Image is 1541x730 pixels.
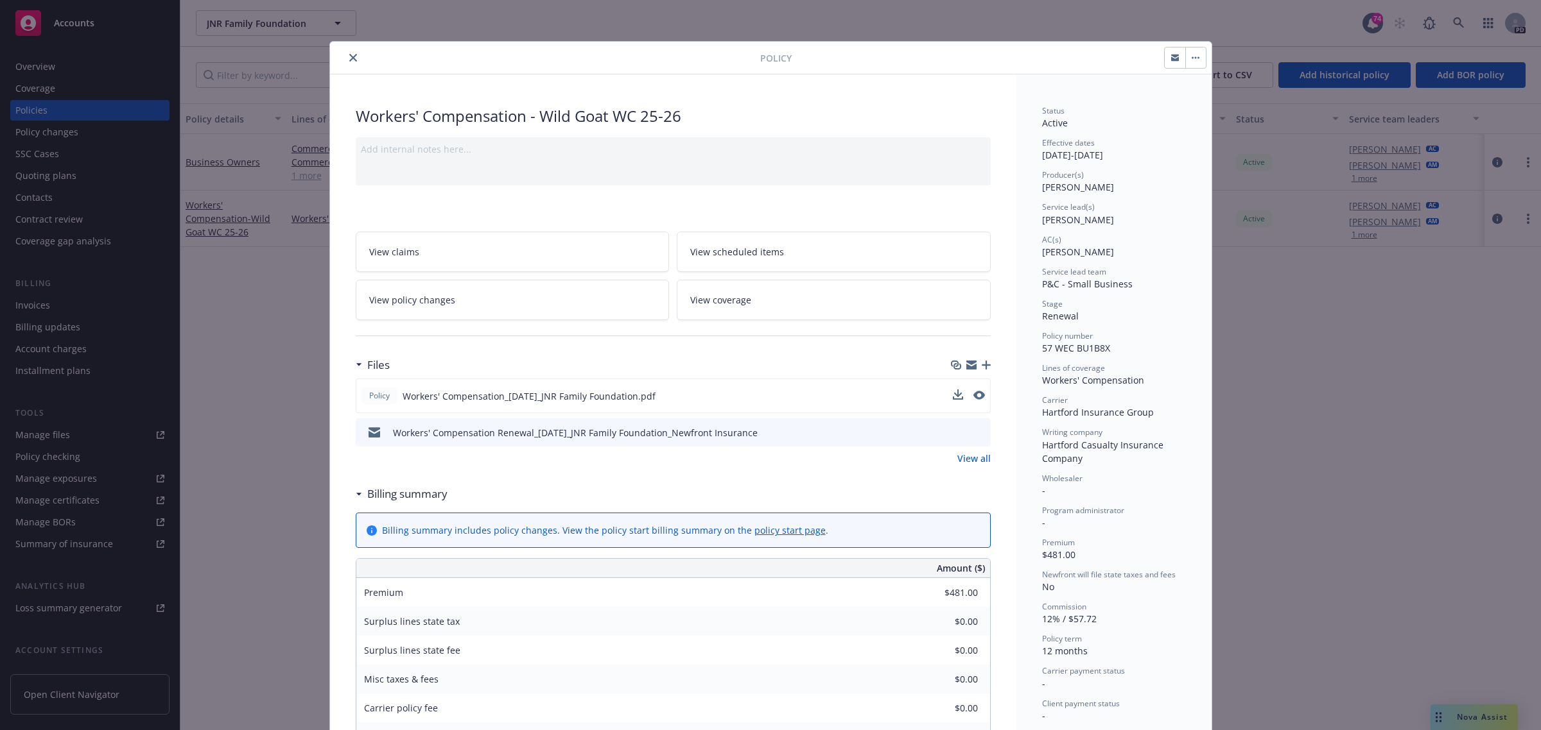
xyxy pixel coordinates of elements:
[1042,427,1102,437] span: Writing company
[677,232,991,272] a: View scheduled items
[1042,569,1176,580] span: Newfront will file state taxes and fees
[677,280,991,320] a: View coverage
[393,426,758,439] div: Workers' Compensation Renewal_[DATE]_JNR Family Foundation_Newfront Insurance
[1042,169,1084,180] span: Producer(s)
[760,51,792,65] span: Policy
[1042,330,1093,341] span: Policy number
[1042,537,1075,548] span: Premium
[1042,181,1114,193] span: [PERSON_NAME]
[1042,473,1083,484] span: Wholesaler
[1042,117,1068,129] span: Active
[1042,439,1166,464] span: Hartford Casualty Insurance Company
[1042,266,1106,277] span: Service lead team
[1042,677,1045,690] span: -
[690,245,784,259] span: View scheduled items
[1042,201,1095,212] span: Service lead(s)
[1042,516,1045,529] span: -
[973,391,985,400] button: preview file
[356,232,670,272] a: View claims
[1042,484,1045,497] span: -
[364,673,439,685] span: Misc taxes & fees
[1042,234,1061,245] span: AC(s)
[1042,310,1079,322] span: Renewal
[367,390,392,402] span: Policy
[1042,137,1186,162] div: [DATE] - [DATE]
[937,561,985,575] span: Amount ($)
[957,452,991,465] a: View all
[902,583,986,602] input: 0.00
[1042,395,1068,405] span: Carrier
[1042,105,1065,116] span: Status
[1042,406,1154,418] span: Hartford Insurance Group
[953,389,963,403] button: download file
[1042,137,1095,148] span: Effective dates
[1042,665,1125,676] span: Carrier payment status
[364,586,403,598] span: Premium
[902,612,986,631] input: 0.00
[1042,373,1186,387] div: Workers' Compensation
[1042,214,1114,226] span: [PERSON_NAME]
[690,293,751,307] span: View coverage
[1042,548,1075,561] span: $481.00
[356,486,448,502] div: Billing summary
[345,50,361,65] button: close
[1042,601,1086,612] span: Commission
[367,357,390,373] h3: Files
[902,641,986,660] input: 0.00
[953,389,963,400] button: download file
[1042,362,1105,373] span: Lines of coverage
[1042,278,1133,290] span: P&C - Small Business
[364,702,438,714] span: Carrier policy fee
[403,389,656,403] span: Workers' Compensation_[DATE]_JNR Family Foundation.pdf
[902,699,986,718] input: 0.00
[1042,698,1120,709] span: Client payment status
[356,105,991,127] div: Workers' Compensation - Wild Goat WC 25-26
[953,426,964,439] button: download file
[361,142,986,156] div: Add internal notes here...
[754,524,826,536] a: policy start page
[1042,645,1088,657] span: 12 months
[364,644,460,656] span: Surplus lines state fee
[364,615,460,627] span: Surplus lines state tax
[1042,342,1110,354] span: 57 WEC BU1B8X
[356,280,670,320] a: View policy changes
[369,293,455,307] span: View policy changes
[1042,246,1114,258] span: [PERSON_NAME]
[367,486,448,502] h3: Billing summary
[1042,581,1054,593] span: No
[974,426,986,439] button: preview file
[369,245,419,259] span: View claims
[1042,298,1063,309] span: Stage
[1042,613,1097,625] span: 12% / $57.72
[382,523,828,537] div: Billing summary includes policy changes. View the policy start billing summary on the .
[1042,633,1082,644] span: Policy term
[973,389,985,403] button: preview file
[1042,709,1045,722] span: -
[1042,505,1124,516] span: Program administrator
[356,357,390,373] div: Files
[902,670,986,689] input: 0.00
